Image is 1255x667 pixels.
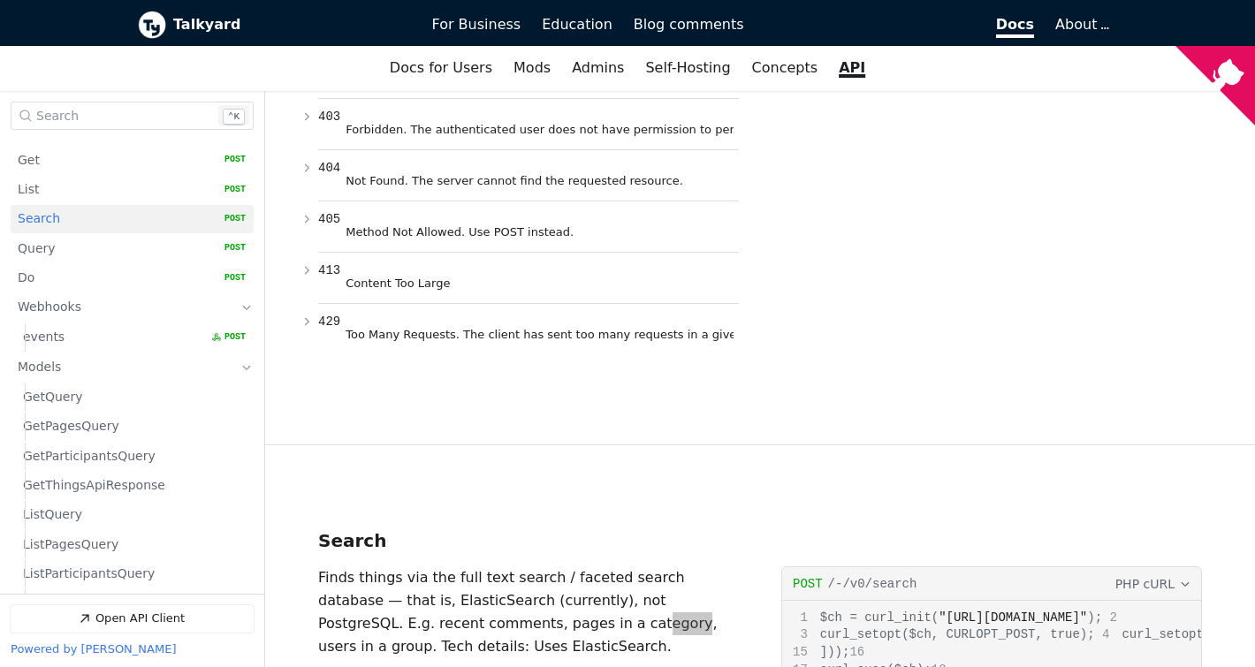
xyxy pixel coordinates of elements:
span: curl_setopt($ch, CURLOPT_POST, true); [793,627,1095,641]
span: Blog comments [634,16,744,33]
a: Docs [755,10,1046,40]
a: Self-Hosting [635,53,741,83]
span: ListQuery [23,507,82,524]
a: Search POST [18,206,246,233]
a: GetQuery [23,383,246,411]
a: Docs for Users [379,53,503,83]
span: GetThingsApiResponse [23,477,165,494]
span: PHP cURL [1115,574,1175,594]
a: Blog comments [623,10,755,40]
span: /-/v0/search [828,577,917,591]
span: 404 [318,161,340,175]
a: Models [18,353,222,382]
h3: Search [318,530,386,551]
a: GetThingsApiResponse [23,472,246,499]
span: ListPagesQuery [23,536,118,553]
p: Content Too Large [346,274,734,292]
span: Webhooks [18,299,81,316]
span: 413 [318,263,340,277]
a: Do POST [18,264,246,292]
span: ])); [793,645,849,659]
a: For Business [422,10,532,40]
a: Mods [503,53,561,83]
span: POST [211,243,246,255]
span: For Business [432,16,521,33]
span: GetQuery [23,389,83,406]
span: Do [18,269,34,286]
a: Education [531,10,623,40]
p: Finds things via the full text search / faceted search database — that is, ElasticSearch (current... [318,566,739,658]
span: Docs [996,16,1034,38]
span: "[URL][DOMAIN_NAME]" [939,610,1087,625]
span: Models [18,359,61,375]
span: Search [36,109,79,123]
a: events POST [23,324,246,352]
span: 405 [318,212,340,226]
button: 413 Content Too Large [318,253,739,303]
a: ListEventsQuery [23,590,246,618]
a: Get POST [18,147,246,174]
p: Not Found. The server cannot find the requested resource. [346,171,734,190]
a: Powered by [PERSON_NAME] [11,643,176,656]
span: ListParticipantsQuery [23,565,155,582]
span: Query [18,240,56,257]
span: POST [211,331,246,344]
span: 403 [318,110,340,124]
kbd: k [223,109,245,125]
a: GetPagesQuery [23,413,246,440]
button: 405 Method Not Allowed. Use POST instead. [318,201,739,252]
a: Open API Client [11,605,254,633]
a: ListQuery [23,502,246,529]
a: ListPagesQuery [23,531,246,558]
p: Forbidden. The authenticated user does not have permission to perform this action. [346,120,734,139]
span: GetParticipantsQuery [23,448,156,465]
span: 429 [318,315,340,329]
span: POST [211,213,246,225]
button: 429 Too Many Requests. The client has sent too many requests in a given amount of time. [318,304,739,354]
a: Admins [561,53,635,83]
a: Query POST [18,235,246,262]
a: API [828,53,876,83]
a: Webhooks [18,294,222,322]
span: POST [211,272,246,284]
a: ListParticipantsQuery [23,560,246,587]
span: $ch = curl_init( ); [793,610,1102,625]
span: POST [211,184,246,196]
a: List POST [18,176,246,203]
p: Too Many Requests. The client has sent too many requests in a given amount of time. [346,325,734,344]
a: Concepts [742,53,829,83]
button: 404 Not Found. The server cannot find the requested resource. [318,150,739,201]
span: POST [211,154,246,166]
span: ⌃ [228,112,234,123]
span: Education [542,16,612,33]
span: Search [18,211,60,228]
span: events [23,330,65,346]
a: About [1055,16,1107,33]
b: Talkyard [173,13,407,36]
button: PHP cURL [1114,573,1192,594]
span: Get [18,152,40,169]
img: Talkyard logo [138,11,166,39]
a: GetParticipantsQuery [23,443,246,470]
span: post [793,577,823,591]
a: Talkyard logoTalkyard [138,11,407,39]
span: GetPagesQuery [23,418,119,435]
button: 403 Forbidden. The authenticated user does not have permission to perform this action. [318,99,739,149]
p: Method Not Allowed. Use POST instead. [346,223,734,241]
span: List [18,181,39,198]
